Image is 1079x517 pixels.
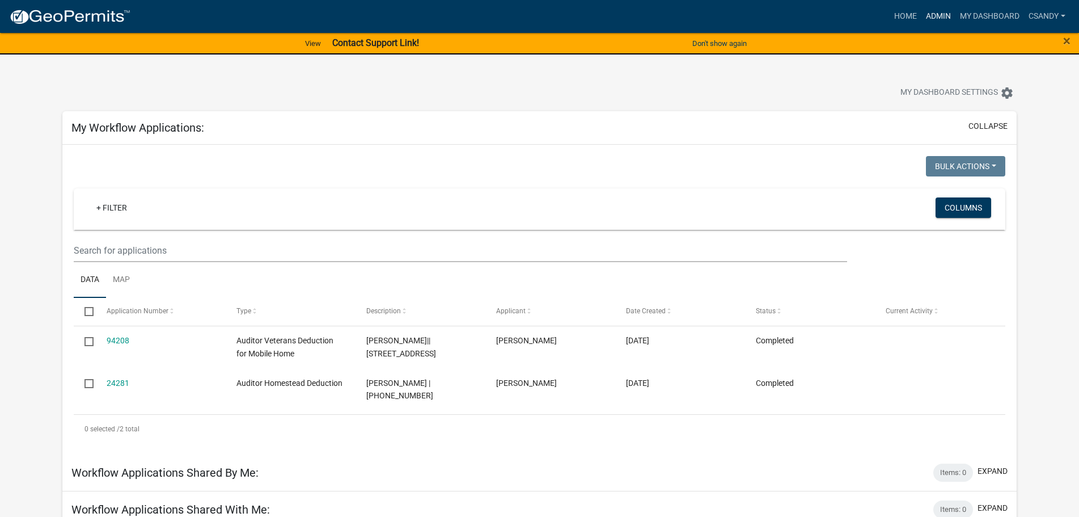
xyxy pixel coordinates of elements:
datatable-header-cell: Applicant [485,298,615,325]
datatable-header-cell: Current Activity [875,298,1005,325]
span: Description [366,307,401,315]
a: + Filter [87,197,136,218]
datatable-header-cell: Date Created [615,298,745,325]
a: Admin [921,6,955,27]
button: Close [1063,34,1070,48]
datatable-header-cell: Status [745,298,875,325]
span: Chasity||100 W Center St [366,336,436,358]
div: Items: 0 [933,464,973,482]
button: Don't show again [688,34,751,53]
i: settings [1000,86,1014,100]
span: 0 selected / [84,425,120,433]
button: expand [978,502,1008,514]
span: 01/04/2022 [626,379,649,388]
button: Columns [936,197,991,218]
a: My Dashboard [955,6,1024,27]
datatable-header-cell: Select [74,298,95,325]
span: Completed [756,379,794,388]
span: Chasity Sandy [496,379,557,388]
span: Date Created [626,307,666,315]
h5: Workflow Applications Shared By Me: [71,466,259,480]
a: 94208 [107,336,129,345]
span: × [1063,33,1070,49]
strong: Contact Support Link! [332,37,419,48]
a: csandy [1024,6,1070,27]
input: Search for applications [74,239,847,262]
a: View [301,34,325,53]
datatable-header-cell: Type [226,298,356,325]
datatable-header-cell: Description [356,298,485,325]
span: Chasity Sandy | 029-080-028 [366,379,433,401]
h5: My Workflow Applications: [71,121,204,134]
a: Home [890,6,921,27]
span: Applicant [496,307,526,315]
span: Chasity Sandy [496,336,557,345]
h5: Workflow Applications Shared With Me: [71,503,270,516]
span: Current Activity [886,307,933,315]
datatable-header-cell: Application Number [96,298,226,325]
div: 2 total [74,415,1005,443]
span: Auditor Veterans Deduction for Mobile Home [236,336,333,358]
span: Completed [756,336,794,345]
span: Type [236,307,251,315]
span: My Dashboard Settings [900,86,998,100]
a: Map [106,262,137,299]
button: Bulk Actions [926,156,1005,176]
a: Data [74,262,106,299]
span: Auditor Homestead Deduction [236,379,342,388]
button: expand [978,465,1008,477]
span: Status [756,307,776,315]
a: 24281 [107,379,129,388]
button: collapse [968,120,1008,132]
button: My Dashboard Settingssettings [891,82,1023,104]
span: 02/10/2023 [626,336,649,345]
span: Application Number [107,307,168,315]
div: collapse [62,145,1017,455]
